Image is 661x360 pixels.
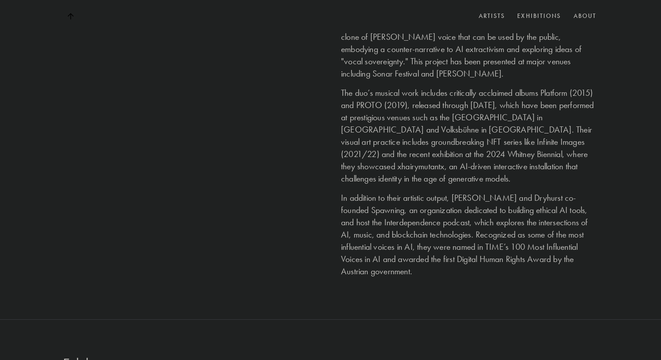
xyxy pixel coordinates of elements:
a: About [572,10,598,23]
img: Top [67,13,73,20]
div: In addition to their artistic output, [PERSON_NAME] and Dryhurst co-founded Spawning, an organiza... [341,192,598,277]
a: Artists [477,10,507,23]
a: Exhibitions [515,10,563,23]
div: Their work frequently examines the intersection of human creativity and AI. One of their most pro... [341,6,598,80]
div: The duo’s musical work includes critically acclaimed albums Platform (2015) and PROTO (2019), rel... [341,87,598,185]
